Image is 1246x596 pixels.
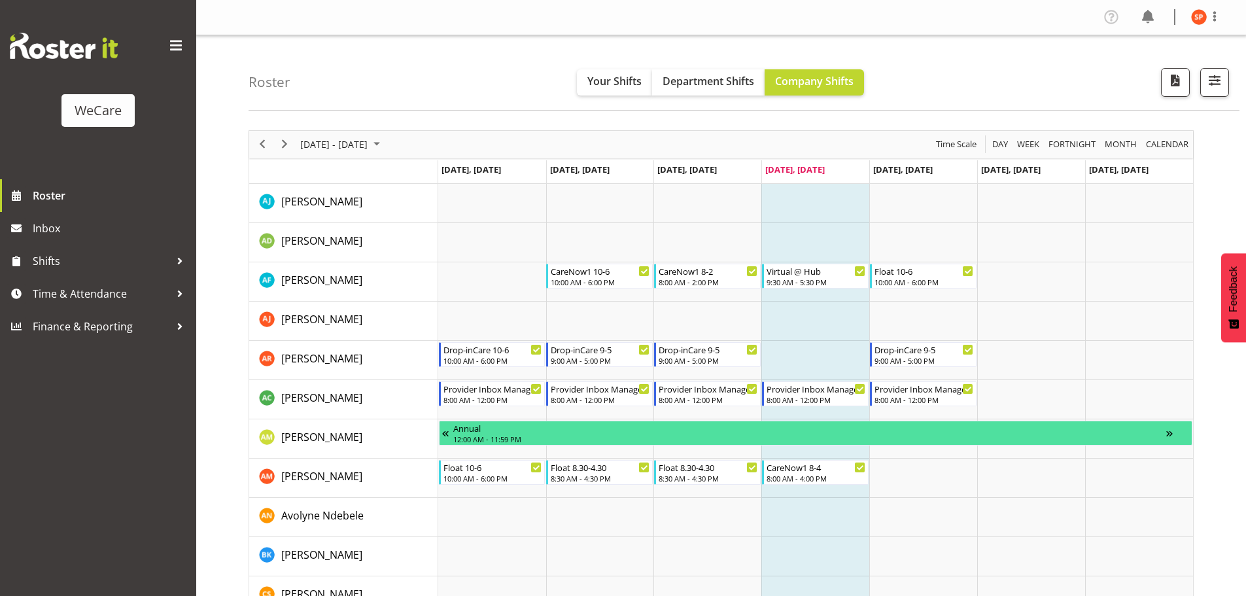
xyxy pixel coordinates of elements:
[546,264,653,289] div: Alex Ferguson"s event - CareNow1 10-6 Begin From Tuesday, August 19, 2025 at 10:00:00 AM GMT+12:0...
[33,219,190,238] span: Inbox
[276,136,294,152] button: Next
[659,461,757,474] div: Float 8.30-4.30
[453,434,1166,444] div: 12:00 AM - 11:59 PM
[249,302,438,341] td: Amy Johannsen resource
[874,394,973,405] div: 8:00 AM - 12:00 PM
[281,312,362,326] span: [PERSON_NAME]
[657,164,717,175] span: [DATE], [DATE]
[443,382,542,395] div: Provider Inbox Management
[439,460,545,485] div: Ashley Mendoza"s event - Float 10-6 Begin From Monday, August 18, 2025 at 10:00:00 AM GMT+12:00 E...
[249,380,438,419] td: Andrew Casburn resource
[659,355,757,366] div: 9:00 AM - 5:00 PM
[551,355,649,366] div: 9:00 AM - 5:00 PM
[281,391,362,405] span: [PERSON_NAME]
[659,277,757,287] div: 8:00 AM - 2:00 PM
[990,136,1011,152] button: Timeline Day
[551,394,649,405] div: 8:00 AM - 12:00 PM
[281,430,362,444] span: [PERSON_NAME]
[663,74,754,88] span: Department Shifts
[659,473,757,483] div: 8:30 AM - 4:30 PM
[550,164,610,175] span: [DATE], [DATE]
[765,164,825,175] span: [DATE], [DATE]
[1103,136,1139,152] button: Timeline Month
[281,548,362,562] span: [PERSON_NAME]
[935,136,978,152] span: Time Scale
[1016,136,1041,152] span: Week
[1089,164,1149,175] span: [DATE], [DATE]
[281,194,362,209] a: [PERSON_NAME]
[551,473,649,483] div: 8:30 AM - 4:30 PM
[1228,266,1239,312] span: Feedback
[281,390,362,406] a: [PERSON_NAME]
[551,461,649,474] div: Float 8.30-4.30
[281,508,364,523] a: Avolyne Ndebele
[762,460,869,485] div: Ashley Mendoza"s event - CareNow1 8-4 Begin From Thursday, August 21, 2025 at 8:00:00 AM GMT+12:0...
[767,461,865,474] div: CareNow1 8-4
[1200,68,1229,97] button: Filter Shifts
[281,233,362,249] a: [PERSON_NAME]
[1047,136,1097,152] span: Fortnight
[443,343,542,356] div: Drop-inCare 10-6
[443,355,542,366] div: 10:00 AM - 6:00 PM
[1047,136,1098,152] button: Fortnight
[281,273,362,287] span: [PERSON_NAME]
[439,421,1192,446] div: Antonia Mao"s event - Annual Begin From Saturday, August 2, 2025 at 12:00:00 AM GMT+12:00 Ends At...
[587,74,642,88] span: Your Shifts
[654,342,761,367] div: Andrea Ramirez"s event - Drop-inCare 9-5 Begin From Wednesday, August 20, 2025 at 9:00:00 AM GMT+...
[33,317,170,336] span: Finance & Reporting
[934,136,979,152] button: Time Scale
[443,394,542,405] div: 8:00 AM - 12:00 PM
[1144,136,1191,152] button: Month
[874,355,973,366] div: 9:00 AM - 5:00 PM
[767,473,865,483] div: 8:00 AM - 4:00 PM
[443,473,542,483] div: 10:00 AM - 6:00 PM
[767,264,865,277] div: Virtual @ Hub
[273,131,296,158] div: next period
[981,164,1041,175] span: [DATE], [DATE]
[767,394,865,405] div: 8:00 AM - 12:00 PM
[767,382,865,395] div: Provider Inbox Management
[654,264,761,289] div: Alex Ferguson"s event - CareNow1 8-2 Begin From Wednesday, August 20, 2025 at 8:00:00 AM GMT+12:0...
[281,547,362,563] a: [PERSON_NAME]
[1145,136,1190,152] span: calendar
[249,75,290,90] h4: Roster
[251,131,273,158] div: previous period
[33,284,170,304] span: Time & Attendance
[762,381,869,406] div: Andrew Casburn"s event - Provider Inbox Management Begin From Thursday, August 21, 2025 at 8:00:0...
[652,69,765,96] button: Department Shifts
[249,537,438,576] td: Brian Ko resource
[443,461,542,474] div: Float 10-6
[296,131,388,158] div: August 18 - 24, 2025
[577,69,652,96] button: Your Shifts
[281,272,362,288] a: [PERSON_NAME]
[765,69,864,96] button: Company Shifts
[775,74,854,88] span: Company Shifts
[870,381,977,406] div: Andrew Casburn"s event - Provider Inbox Management Begin From Friday, August 22, 2025 at 8:00:00 ...
[281,468,362,484] a: [PERSON_NAME]
[1161,68,1190,97] button: Download a PDF of the roster according to the set date range.
[281,429,362,445] a: [PERSON_NAME]
[762,264,869,289] div: Alex Ferguson"s event - Virtual @ Hub Begin From Thursday, August 21, 2025 at 9:30:00 AM GMT+12:0...
[249,184,438,223] td: AJ Jones resource
[551,343,649,356] div: Drop-inCare 9-5
[249,419,438,459] td: Antonia Mao resource
[439,342,545,367] div: Andrea Ramirez"s event - Drop-inCare 10-6 Begin From Monday, August 18, 2025 at 10:00:00 AM GMT+1...
[874,277,973,287] div: 10:00 AM - 6:00 PM
[453,421,1166,434] div: Annual
[546,460,653,485] div: Ashley Mendoza"s event - Float 8.30-4.30 Begin From Tuesday, August 19, 2025 at 8:30:00 AM GMT+12...
[441,164,501,175] span: [DATE], [DATE]
[654,381,761,406] div: Andrew Casburn"s event - Provider Inbox Management Begin From Wednesday, August 20, 2025 at 8:00:...
[249,341,438,380] td: Andrea Ramirez resource
[33,251,170,271] span: Shifts
[1103,136,1138,152] span: Month
[281,234,362,248] span: [PERSON_NAME]
[1221,253,1246,342] button: Feedback - Show survey
[281,351,362,366] span: [PERSON_NAME]
[249,498,438,537] td: Avolyne Ndebele resource
[659,343,757,356] div: Drop-inCare 9-5
[1191,9,1207,25] img: samantha-poultney11298.jpg
[281,469,362,483] span: [PERSON_NAME]
[439,381,545,406] div: Andrew Casburn"s event - Provider Inbox Management Begin From Monday, August 18, 2025 at 8:00:00 ...
[10,33,118,59] img: Rosterit website logo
